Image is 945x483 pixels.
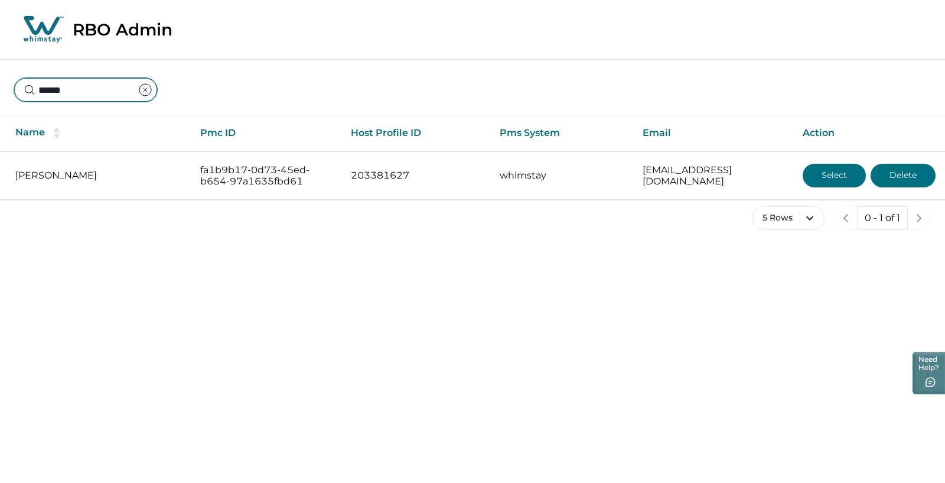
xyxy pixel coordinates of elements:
th: Action [793,115,945,151]
th: Host Profile ID [341,115,490,151]
button: 5 Rows [752,206,825,230]
p: [EMAIL_ADDRESS][DOMAIN_NAME] [643,164,784,187]
th: Pms System [490,115,633,151]
p: [PERSON_NAME] [15,170,181,181]
p: fa1b9b17-0d73-45ed-b654-97a1635fbd61 [200,164,332,187]
button: Select [803,164,866,187]
button: clear input [133,78,157,102]
p: RBO Admin [73,20,172,40]
p: 0 - 1 of 1 [865,212,900,224]
button: sorting [45,127,69,139]
button: 0 - 1 of 1 [857,206,908,230]
th: Email [633,115,793,151]
p: whimstay [500,170,624,181]
button: Delete [871,164,936,187]
p: 203381627 [351,170,481,181]
button: next page [907,206,931,230]
button: previous page [834,206,858,230]
th: Pmc ID [191,115,341,151]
